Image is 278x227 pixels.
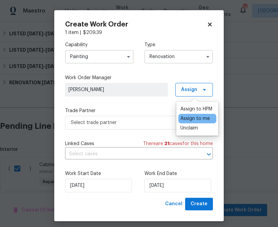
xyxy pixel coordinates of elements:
span: [PERSON_NAME] [68,86,164,93]
label: Work End Date [144,170,213,177]
label: Work Order Manager [65,74,213,81]
input: Select... [65,50,134,64]
label: Trade Partner [65,107,213,114]
button: Show options [124,53,133,61]
label: Type [144,41,213,48]
span: Cancel [165,200,182,208]
div: Unclaim [180,125,198,132]
input: Select cases [65,149,194,159]
button: Open [204,150,214,159]
input: M/D/YYYY [65,179,132,192]
span: There are case s for this home [143,140,213,147]
label: Capability [65,41,134,48]
button: Cancel [162,198,185,210]
input: M/D/YYYY [144,179,211,192]
span: 21 [164,141,170,146]
h2: Create Work Order [65,21,207,28]
span: Create [191,200,207,208]
span: Assign [181,86,197,93]
div: Assign to me [180,115,210,122]
span: Linked Cases [65,140,94,147]
div: 1 item | [65,29,213,36]
span: Select trade partner [71,119,197,126]
button: Show options [204,53,212,61]
span: $ 209.39 [83,30,102,35]
input: Select... [144,50,213,64]
button: Create [185,198,213,210]
div: Assign to HPM [180,106,212,112]
label: Work Start Date [65,170,134,177]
